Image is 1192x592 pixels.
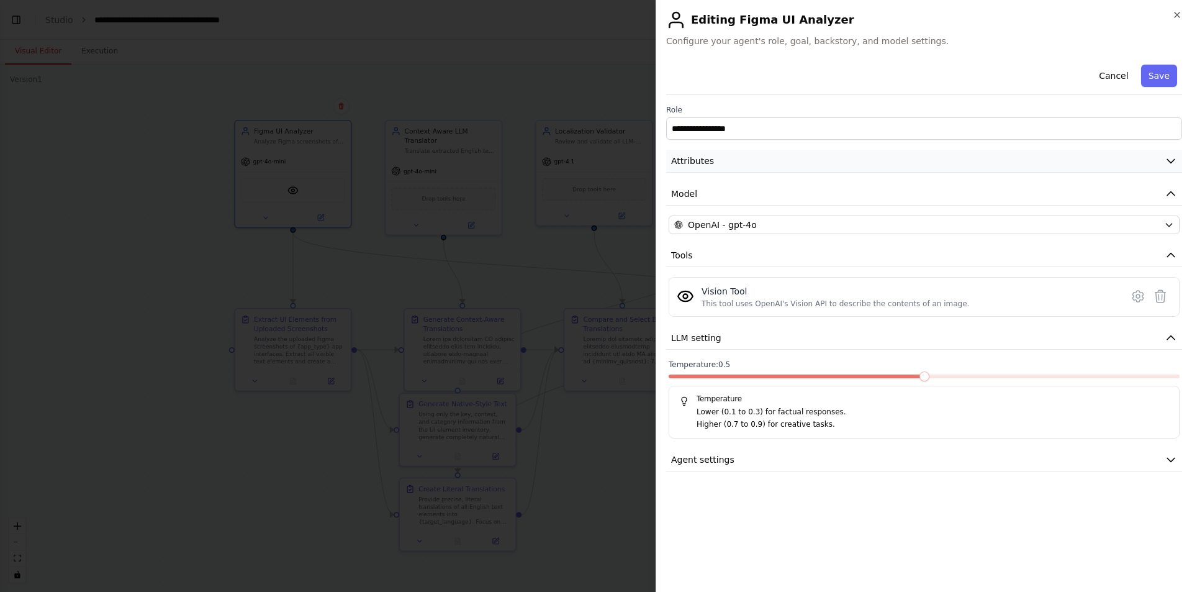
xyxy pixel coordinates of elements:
span: Attributes [671,155,714,167]
button: Model [666,183,1182,206]
h5: Temperature [679,394,1169,404]
button: Save [1141,65,1177,87]
h2: Editing Figma UI Analyzer [666,10,1182,30]
span: Configure your agent's role, goal, backstory, and model settings. [666,35,1182,47]
p: Higher (0.7 to 0.9) for creative tasks. [697,419,1169,431]
button: Delete tool [1149,285,1172,307]
div: Vision Tool [702,285,969,298]
span: Agent settings [671,453,734,466]
span: Model [671,188,697,200]
div: This tool uses OpenAI's Vision API to describe the contents of an image. [702,299,969,309]
p: Lower (0.1 to 0.3) for factual responses. [697,406,1169,419]
button: Cancel [1091,65,1136,87]
button: Attributes [666,150,1182,173]
span: Tools [671,249,693,262]
span: Temperature: 0.5 [669,360,730,370]
label: Role [666,105,1182,115]
span: LLM setting [671,332,721,344]
img: VisionTool [677,288,694,305]
button: Agent settings [666,449,1182,471]
span: OpenAI - gpt-4o [688,219,757,231]
button: Configure tool [1127,285,1149,307]
button: LLM setting [666,327,1182,350]
button: OpenAI - gpt-4o [669,216,1180,234]
button: Tools [666,244,1182,267]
